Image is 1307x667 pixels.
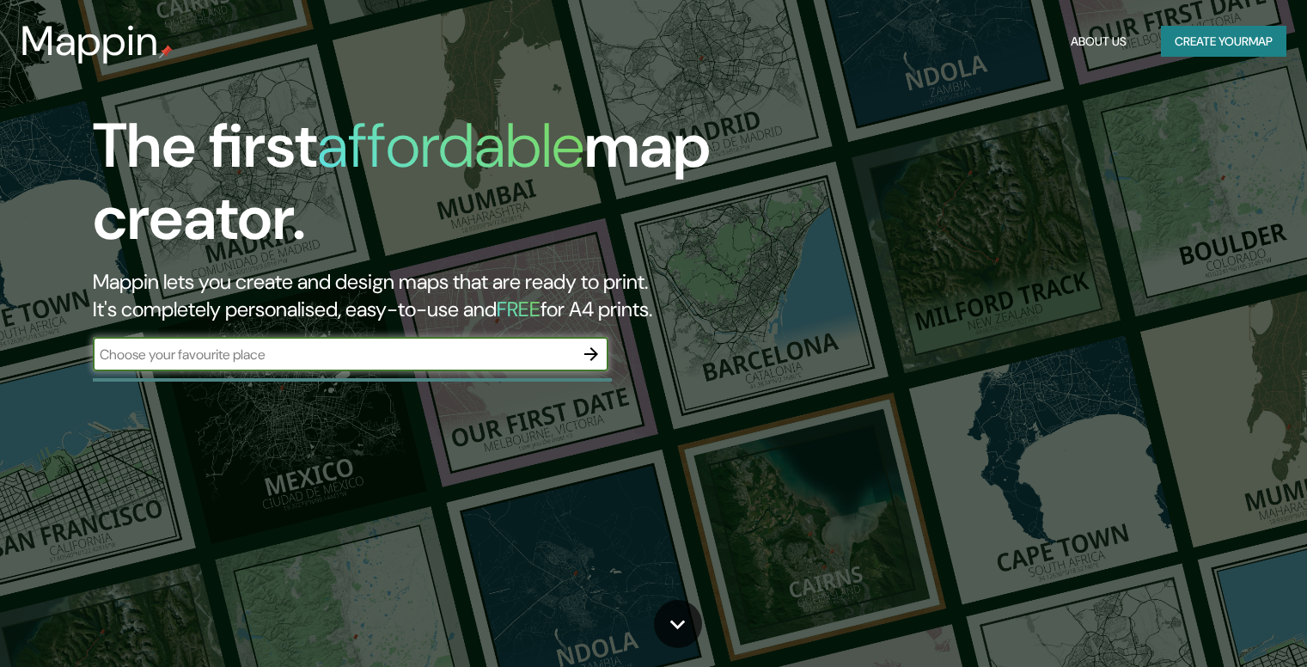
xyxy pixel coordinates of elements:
[93,345,574,364] input: Choose your favourite place
[159,45,173,58] img: mappin-pin
[317,106,584,186] h1: affordable
[93,110,747,268] h1: The first map creator.
[497,296,541,322] h5: FREE
[1064,26,1133,58] button: About Us
[21,17,159,65] h3: Mappin
[1161,26,1286,58] button: Create yourmap
[93,268,747,323] h2: Mappin lets you create and design maps that are ready to print. It's completely personalised, eas...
